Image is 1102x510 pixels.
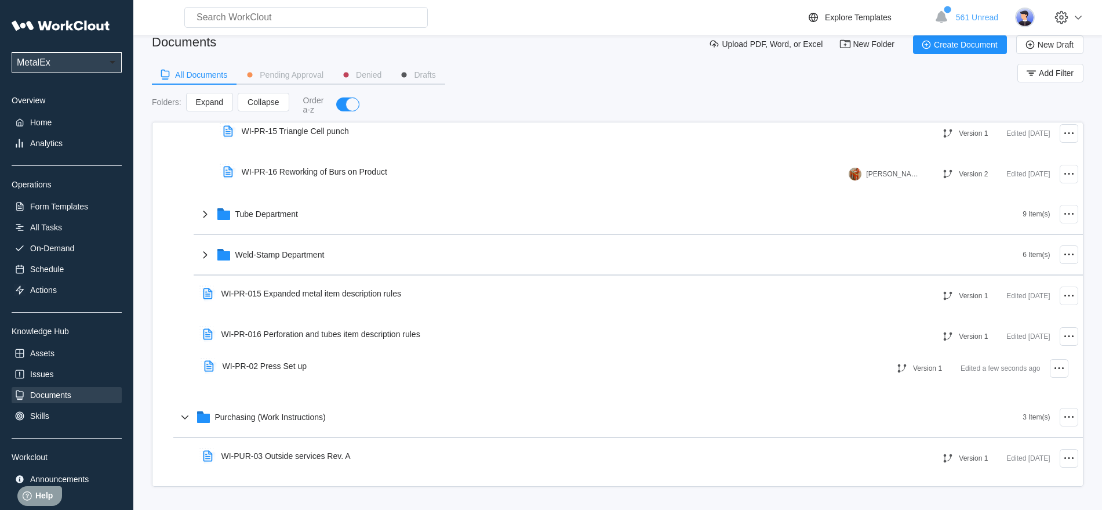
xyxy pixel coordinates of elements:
div: Documents [152,35,216,50]
a: Explore Templates [806,10,929,24]
span: Upload PDF, Word, or Excel [722,40,823,49]
a: Issues [12,366,122,382]
div: Announcements [30,475,89,484]
a: Analytics [12,135,122,151]
button: New Folder [832,35,904,54]
a: Home [12,114,122,131]
button: All Documents [152,66,237,84]
a: Form Templates [12,198,122,215]
a: Announcements [12,471,122,487]
a: Documents [12,387,122,403]
input: Search WorkClout [184,7,428,28]
span: Collapse [248,98,279,106]
div: On-Demand [30,244,74,253]
button: Add Filter [1017,64,1083,82]
div: Pending Approval [260,71,323,79]
span: New Draft [1038,41,1074,49]
a: On-Demand [12,240,122,256]
div: Overview [12,96,122,105]
div: Analytics [30,139,63,148]
button: Denied [333,66,391,84]
div: All Tasks [30,223,62,232]
span: Expand [196,98,223,106]
a: Assets [12,345,122,361]
a: Skills [12,408,122,424]
a: Schedule [12,261,122,277]
button: New Draft [1016,35,1083,54]
div: All Documents [175,71,227,79]
div: Form Templates [30,202,88,211]
div: Skills [30,411,49,421]
button: Create Document [913,35,1007,54]
a: All Tasks [12,219,122,236]
span: New Folder [853,40,894,49]
div: Issues [30,370,53,379]
div: Schedule [30,265,64,274]
button: Pending Approval [237,66,333,84]
button: Upload PDF, Word, or Excel [701,35,832,54]
span: Add Filter [1039,69,1074,77]
div: Denied [356,71,381,79]
button: Collapse [238,93,289,111]
div: Home [30,118,52,127]
a: Actions [12,282,122,298]
div: Workclout [12,453,122,462]
div: Drafts [414,71,435,79]
div: Folders : [152,97,181,107]
div: Order a-z [303,96,325,114]
div: Operations [12,180,122,189]
span: 561 Unread [956,13,998,22]
img: user-5.png [1015,8,1035,27]
button: Expand [186,93,233,111]
div: Assets [30,349,54,358]
div: Knowledge Hub [12,327,122,336]
button: Drafts [391,66,445,84]
div: Actions [30,285,57,295]
div: Explore Templates [825,13,892,22]
span: Create Document [934,41,998,49]
div: Documents [30,390,71,400]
